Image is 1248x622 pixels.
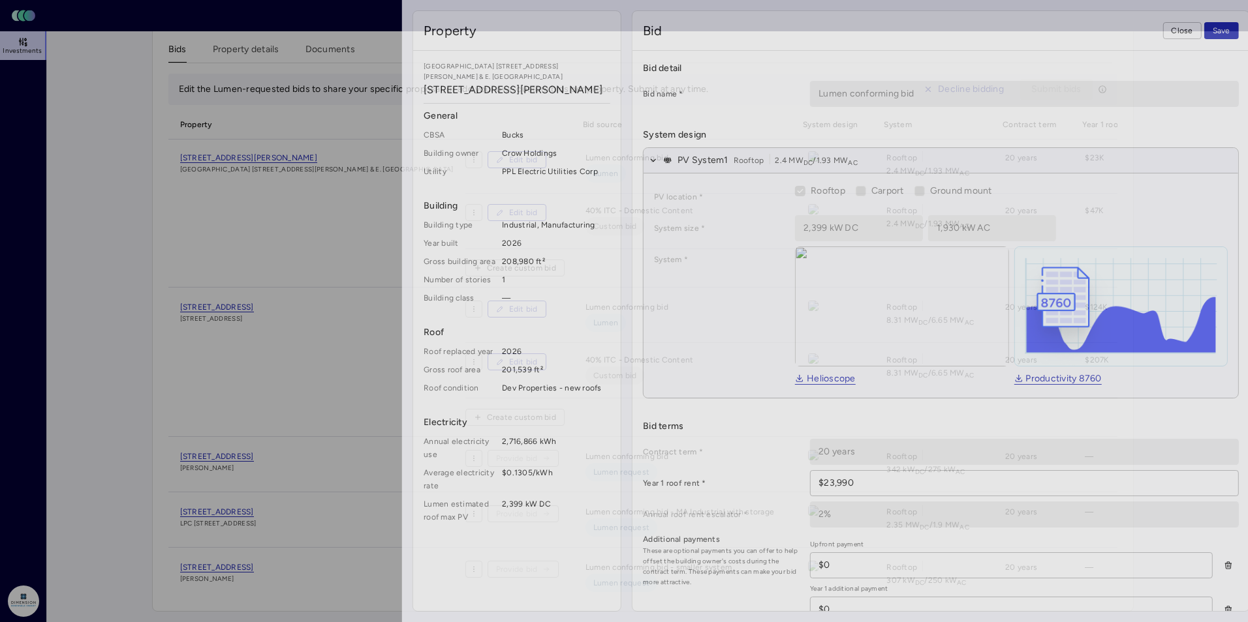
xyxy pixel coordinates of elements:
span: Rooftop [811,185,845,196]
span: Dev Properties - new roofs [502,381,610,394]
sub: AC [848,158,858,167]
span: Utility [424,165,497,178]
a: Helioscope [795,374,856,385]
span: Close [1171,24,1193,37]
span: Property [424,22,476,40]
button: PV System1Rooftop2.4 MWDC/1.93 MWAC [644,148,1238,173]
span: Year 1 additional payment [810,584,1212,594]
span: Save [1213,24,1230,37]
label: Annual roof rent escalator * [643,508,800,521]
label: System size * [654,222,785,235]
label: Additional payments [643,533,800,546]
img: helioscope-8760-1D3KBreE.png [1014,247,1226,366]
span: Roof replaced year [424,345,497,358]
span: 2.4 MW / 1.93 MW [775,154,858,167]
span: 208,980 ft² [502,255,610,268]
span: Building type [424,218,497,231]
span: Annual electricity use [424,435,497,461]
span: Rooftop [734,154,764,167]
span: Gross roof area [424,363,497,376]
input: $___ [811,471,1238,496]
span: Carport [871,185,904,196]
span: Electricity [424,415,610,430]
span: Building [424,199,610,213]
span: 2026 [502,345,610,358]
label: PV location * [654,190,785,203]
span: Upfront payment [810,539,1212,550]
span: Roof condition [424,381,497,394]
label: System * [654,253,785,266]
input: 1,000 kW DC [796,216,922,241]
span: Number of stories [424,273,497,286]
span: Gross building area [424,255,497,268]
span: Building class [424,291,497,304]
label: Contract term * [643,445,800,458]
span: 1 [502,273,610,286]
span: 2,716,866 kWh [502,435,610,461]
span: 2026 [502,237,610,250]
span: Bid detail [643,61,1238,76]
span: General [424,109,610,123]
sub: DC [803,158,813,167]
span: 2,399 kW DC [502,497,610,524]
input: __ years [811,439,1238,464]
label: Bid name * [643,87,800,100]
span: [STREET_ADDRESS][PERSON_NAME] [424,82,610,98]
span: Ground mount [930,185,992,196]
span: Bid terms [643,419,1238,434]
input: 1,000 kW AC [929,216,1055,241]
span: Bid [643,22,662,40]
span: Roof [424,325,610,340]
span: These are optional payments you can offer to help offset the building owner's costs during the co... [643,546,800,587]
label: Year 1 roof rent * [643,477,800,490]
button: Close [1162,22,1201,39]
span: Building owner [424,147,497,160]
span: CBSA [424,128,497,141]
a: Productivity 8760 [1014,374,1101,385]
span: [GEOGRAPHIC_DATA] [STREET_ADDRESS][PERSON_NAME] & E. [GEOGRAPHIC_DATA] [424,61,610,82]
span: System design [643,128,1238,142]
span: Year built [424,237,497,250]
span: Average electricity rate [424,466,497,492]
button: Save [1204,22,1239,39]
span: Industrial, Manufacturing [502,218,610,231]
span: PV System 1 [678,153,728,168]
span: Crow Holdings [502,147,610,160]
span: Bucks [502,128,610,141]
span: $0.1305/kWh [502,466,610,492]
span: — [502,291,610,304]
span: Lumen estimated roof max PV [424,497,497,524]
span: PPL Electric Utilities Corp [502,165,610,178]
span: 201,539 ft² [502,363,610,376]
img: view [795,246,1008,366]
input: _% [811,502,1238,527]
